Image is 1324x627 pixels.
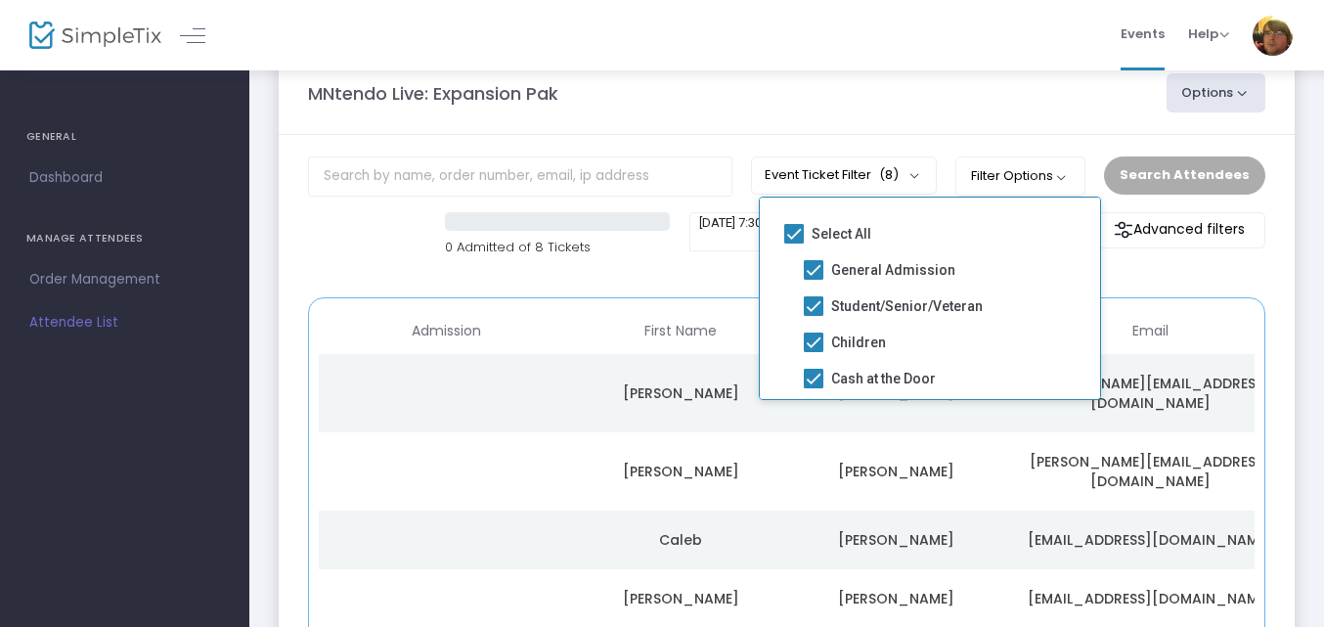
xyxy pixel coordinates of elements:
span: (8) [879,167,899,183]
td: Caleb [573,511,788,569]
m-panel-title: MNtendo Live: Expansion Pak [308,80,558,107]
td: [PERSON_NAME] [573,354,788,432]
td: [EMAIL_ADDRESS][DOMAIN_NAME] [1003,511,1297,569]
span: Admission [412,323,481,339]
span: Events [1121,9,1165,59]
span: Order Management [29,267,220,292]
span: Email [1132,323,1169,339]
span: First Name [644,323,717,339]
span: General Admission [831,258,955,282]
h4: GENERAL [26,117,223,157]
span: Cash at the Door [831,367,936,390]
input: Search by name, order number, email, ip address [308,157,732,197]
m-button: Advanced filters [1093,212,1265,248]
h4: MANAGE ATTENDEES [26,219,223,258]
span: [DATE] 7:30 PM - [DATE] 9:30 PM • 8 attendees [699,215,955,230]
td: [PERSON_NAME] [573,432,788,511]
span: Children [831,331,886,354]
span: Dashboard [29,165,220,191]
span: Attendee List [29,310,220,336]
img: filter [1114,220,1133,240]
span: Select All [812,222,871,246]
p: 0 Admitted of 8 Tickets [445,238,670,257]
span: Student/Senior/Veteran [831,294,983,318]
td: [PERSON_NAME][EMAIL_ADDRESS][DOMAIN_NAME] [1003,354,1297,432]
button: Options [1167,73,1266,112]
span: Help [1188,24,1229,43]
td: [PERSON_NAME][EMAIL_ADDRESS][DOMAIN_NAME] [1003,432,1297,511]
button: Event Ticket Filter(8) [751,157,937,194]
button: Filter Options [955,157,1085,196]
td: [PERSON_NAME] [788,432,1003,511]
td: [PERSON_NAME] [788,511,1003,569]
